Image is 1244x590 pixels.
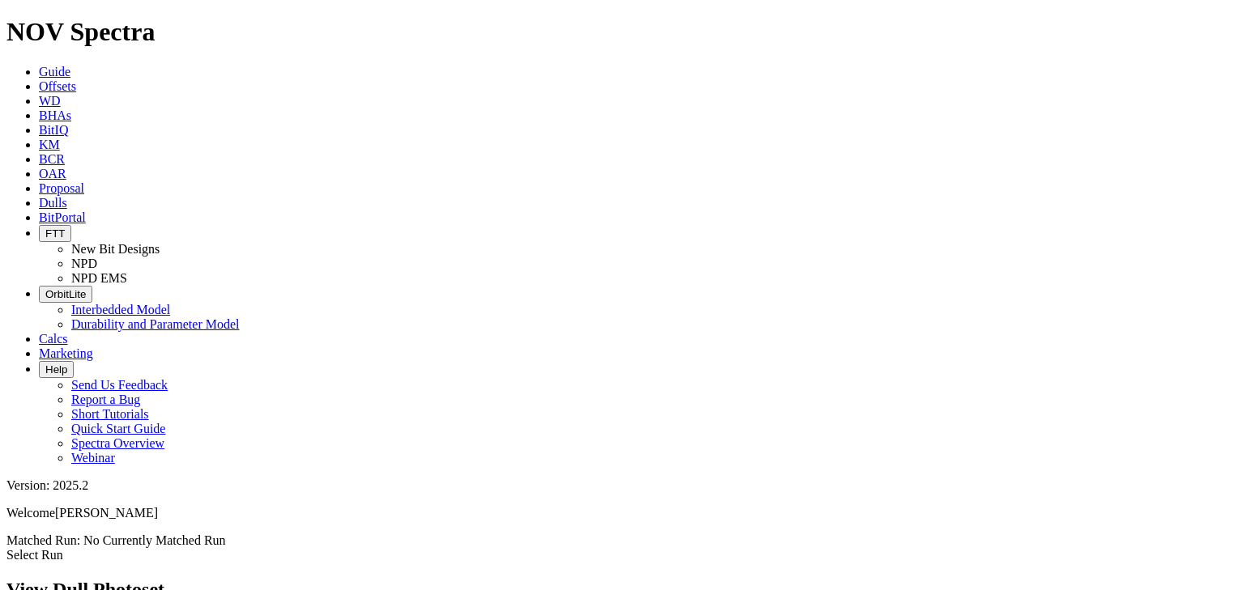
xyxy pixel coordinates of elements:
[71,393,140,406] a: Report a Bug
[6,533,80,547] span: Matched Run:
[6,17,1238,47] h1: NOV Spectra
[6,478,1238,493] div: Version: 2025.2
[45,363,67,376] span: Help
[39,286,92,303] button: OrbitLite
[55,506,158,520] span: [PERSON_NAME]
[39,196,67,210] a: Dulls
[71,422,165,435] a: Quick Start Guide
[71,242,160,256] a: New Bit Designs
[45,227,65,240] span: FTT
[39,210,86,224] a: BitPortal
[6,548,63,562] a: Select Run
[39,94,61,108] a: WD
[39,361,74,378] button: Help
[39,152,65,166] a: BCR
[39,346,93,360] a: Marketing
[39,65,70,79] a: Guide
[39,181,84,195] a: Proposal
[71,303,170,316] a: Interbedded Model
[45,288,86,300] span: OrbitLite
[71,317,240,331] a: Durability and Parameter Model
[71,436,164,450] a: Spectra Overview
[71,407,149,421] a: Short Tutorials
[39,138,60,151] a: KM
[71,378,168,392] a: Send Us Feedback
[39,108,71,122] a: BHAs
[71,451,115,465] a: Webinar
[39,79,76,93] a: Offsets
[6,506,1238,520] p: Welcome
[71,271,127,285] a: NPD EMS
[39,332,68,346] a: Calcs
[39,225,71,242] button: FTT
[71,257,97,270] a: NPD
[39,123,68,137] a: BitIQ
[39,167,66,180] a: OAR
[83,533,226,547] span: No Currently Matched Run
